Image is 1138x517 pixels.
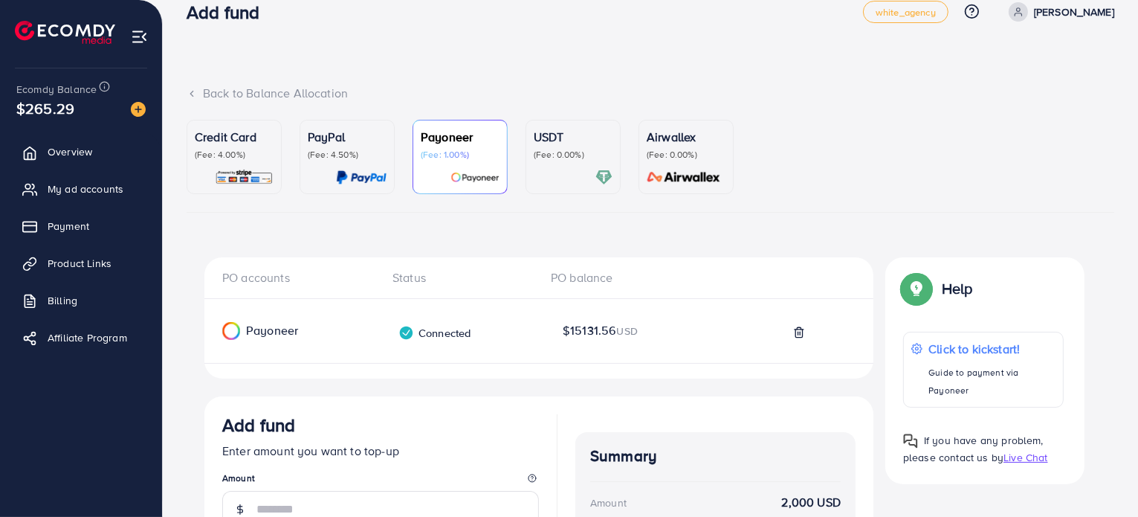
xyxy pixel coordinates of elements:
[48,256,111,271] span: Product Links
[590,495,627,510] div: Amount
[421,128,500,146] p: Payoneer
[215,169,274,186] img: card
[903,275,930,302] img: Popup guide
[1003,2,1114,22] a: [PERSON_NAME]
[16,97,74,119] span: $265.29
[398,325,414,341] img: verified
[942,280,973,298] p: Help
[48,330,127,345] span: Affiliate Program
[647,128,725,146] p: Airwallex
[308,128,387,146] p: PayPal
[539,269,697,286] div: PO balance
[534,149,612,161] p: (Fee: 0.00%)
[1003,450,1047,465] span: Live Chat
[590,447,841,466] h4: Summary
[222,269,381,286] div: PO accounts
[381,269,539,286] div: Status
[222,442,539,460] p: Enter amount you want to top-up
[222,322,240,340] img: Payoneer
[336,169,387,186] img: card
[15,21,115,44] img: logo
[11,248,151,278] a: Product Links
[928,340,1055,358] p: Click to kickstart!
[642,169,725,186] img: card
[595,169,612,186] img: card
[647,149,725,161] p: (Fee: 0.00%)
[534,128,612,146] p: USDT
[222,472,539,490] legend: Amount
[11,286,151,315] a: Billing
[16,82,97,97] span: Ecomdy Balance
[48,182,123,196] span: My ad accounts
[222,414,295,436] h3: Add fund
[195,128,274,146] p: Credit Card
[131,28,148,45] img: menu
[187,85,1114,102] div: Back to Balance Allocation
[616,324,637,338] span: USD
[11,211,151,241] a: Payment
[903,433,1044,465] span: If you have any problem, please contact us by
[187,1,271,23] h3: Add fund
[863,1,948,23] a: white_agency
[782,494,841,511] strong: 2,000 USD
[48,293,77,308] span: Billing
[450,169,500,186] img: card
[48,144,92,159] span: Overview
[195,149,274,161] p: (Fee: 4.00%)
[204,322,354,340] div: Payoneer
[11,174,151,204] a: My ad accounts
[398,325,471,341] div: Connected
[48,219,89,234] span: Payment
[1075,450,1127,506] iframe: Chat
[903,434,918,449] img: Popup guide
[1034,3,1114,21] p: [PERSON_NAME]
[563,322,638,339] span: $15131.56
[928,364,1055,399] p: Guide to payment via Payoneer
[131,102,146,117] img: image
[11,137,151,167] a: Overview
[11,323,151,353] a: Affiliate Program
[876,7,936,17] span: white_agency
[308,149,387,161] p: (Fee: 4.50%)
[421,149,500,161] p: (Fee: 1.00%)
